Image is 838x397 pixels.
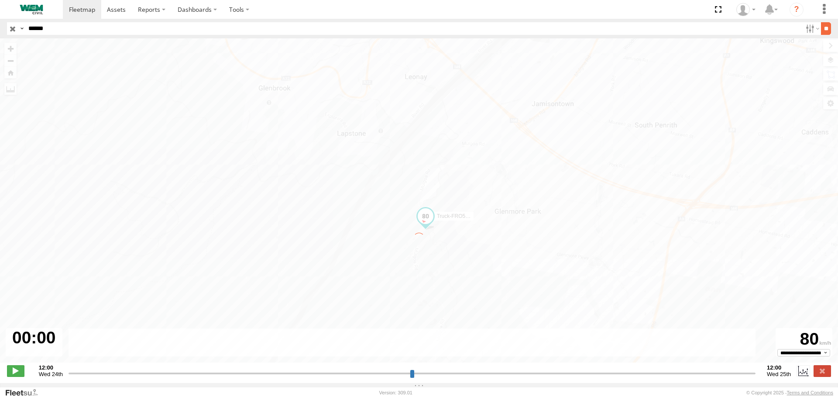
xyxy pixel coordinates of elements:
[18,22,25,35] label: Search Query
[39,364,63,371] strong: 12:00
[814,365,831,377] label: Close
[379,390,412,395] div: Version: 309.01
[767,371,791,377] span: Wed 25th
[802,22,821,35] label: Search Filter Options
[5,388,45,397] a: Visit our Website
[787,390,833,395] a: Terms and Conditions
[777,329,831,349] div: 80
[790,3,804,17] i: ?
[733,3,759,16] div: Kevin Webb
[9,5,54,14] img: WEMCivilLogo.svg
[7,365,24,377] label: Play/Stop
[767,364,791,371] strong: 12:00
[39,371,63,377] span: Wed 24th
[746,390,833,395] div: © Copyright 2025 -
